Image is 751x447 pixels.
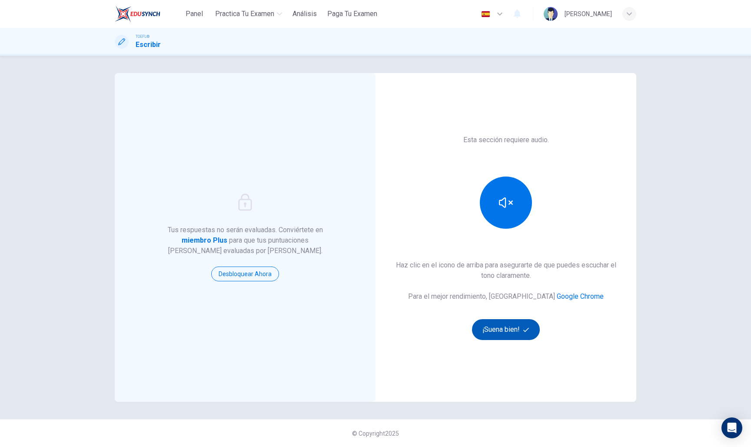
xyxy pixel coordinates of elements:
a: EduSynch logo [115,5,180,23]
img: EduSynch logo [115,5,160,23]
h6: Para el mejor rendimiento, [GEOGRAPHIC_DATA] [408,291,604,302]
span: Practica tu examen [215,9,274,19]
h6: Haz clic en el icono de arriba para asegurarte de que puedes escuchar el tono claramente. [389,260,622,281]
strong: miembro Plus [182,236,227,244]
button: ¡Suena bien! [472,319,540,340]
span: Análisis [292,9,317,19]
div: Open Intercom Messenger [721,417,742,438]
a: Google Chrome [557,292,604,300]
button: Panel [180,6,208,22]
h1: Escribir [136,40,161,50]
span: Paga Tu Examen [327,9,377,19]
button: Desbloquear ahora [211,267,279,281]
h6: Tus respuestas no serán evaluadas. Conviértete en para que tus puntuaciones [PERSON_NAME] evaluad... [167,225,324,256]
span: Panel [186,9,203,19]
button: Practica tu examen [212,6,286,22]
img: es [480,11,491,17]
div: [PERSON_NAME] [565,9,612,19]
button: Análisis [289,6,320,22]
span: © Copyright 2025 [352,430,399,437]
h6: Esta sección requiere audio. [463,135,549,145]
img: Profile picture [544,7,558,21]
button: Paga Tu Examen [324,6,381,22]
span: TOEFL® [136,33,150,40]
